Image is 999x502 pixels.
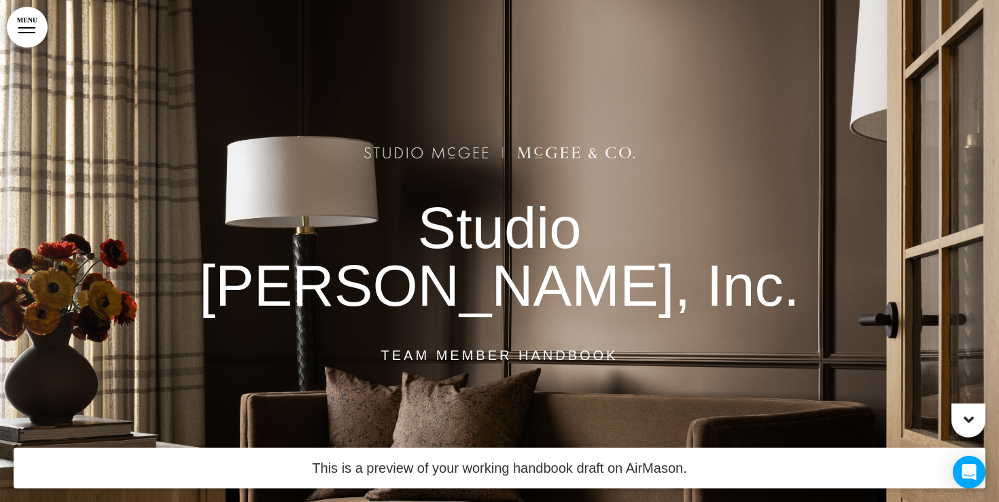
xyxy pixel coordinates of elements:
h4: This is a preview of your working handbook draft on AirMason. [14,448,985,488]
span: TEAM MEMBER Handbook [396,346,603,363]
a: MENU [7,7,48,48]
div: Open Intercom Messenger [953,456,985,488]
img: 1684325117258.png [364,147,635,158]
span: Studio [PERSON_NAME], Inc. [199,195,799,317]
